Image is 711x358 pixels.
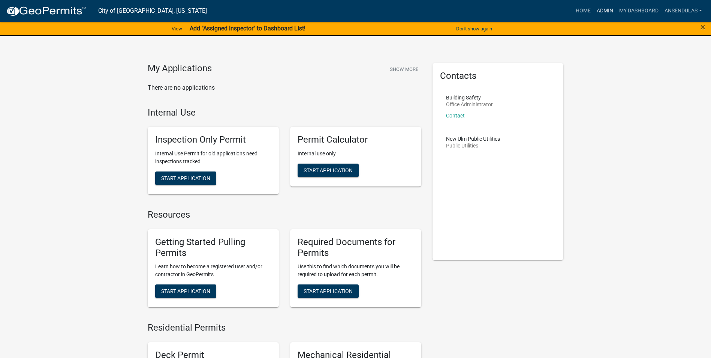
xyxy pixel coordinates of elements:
[446,113,465,119] a: Contact
[662,4,705,18] a: ansendulas
[387,63,421,75] button: Show More
[148,63,212,74] h4: My Applications
[155,171,216,185] button: Start Application
[573,4,594,18] a: Home
[190,25,305,32] strong: Add "Assigned Inspector" to Dashboard List!
[169,23,185,35] a: View
[701,22,705,32] span: ×
[616,4,662,18] a: My Dashboard
[446,102,493,107] p: Office Administrator
[446,136,500,141] p: New Ulm Public Utilities
[446,95,493,100] p: Building Safety
[155,284,216,298] button: Start Application
[701,23,705,32] button: Close
[594,4,616,18] a: Admin
[453,23,495,35] button: Don't show again
[155,263,271,278] p: Learn how to become a registered user and/or contractor in GeoPermits
[148,209,421,220] h4: Resources
[155,150,271,165] p: Internal Use Permit for old applications need inspections tracked
[298,237,414,259] h5: Required Documents for Permits
[161,175,210,181] span: Start Application
[298,164,359,177] button: Start Application
[440,71,556,81] h5: Contacts
[161,288,210,294] span: Start Application
[446,143,500,148] p: Public Utilities
[298,150,414,158] p: Internal use only
[155,237,271,259] h5: Getting Started Pulling Permits
[148,322,421,333] h4: Residential Permits
[148,107,421,118] h4: Internal Use
[298,263,414,278] p: Use this to find which documents you will be required to upload for each permit.
[298,284,359,298] button: Start Application
[155,134,271,145] h5: Inspection Only Permit
[98,5,207,17] a: City of [GEOGRAPHIC_DATA], [US_STATE]
[304,288,353,294] span: Start Application
[148,83,421,92] p: There are no applications
[304,167,353,173] span: Start Application
[298,134,414,145] h5: Permit Calculator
